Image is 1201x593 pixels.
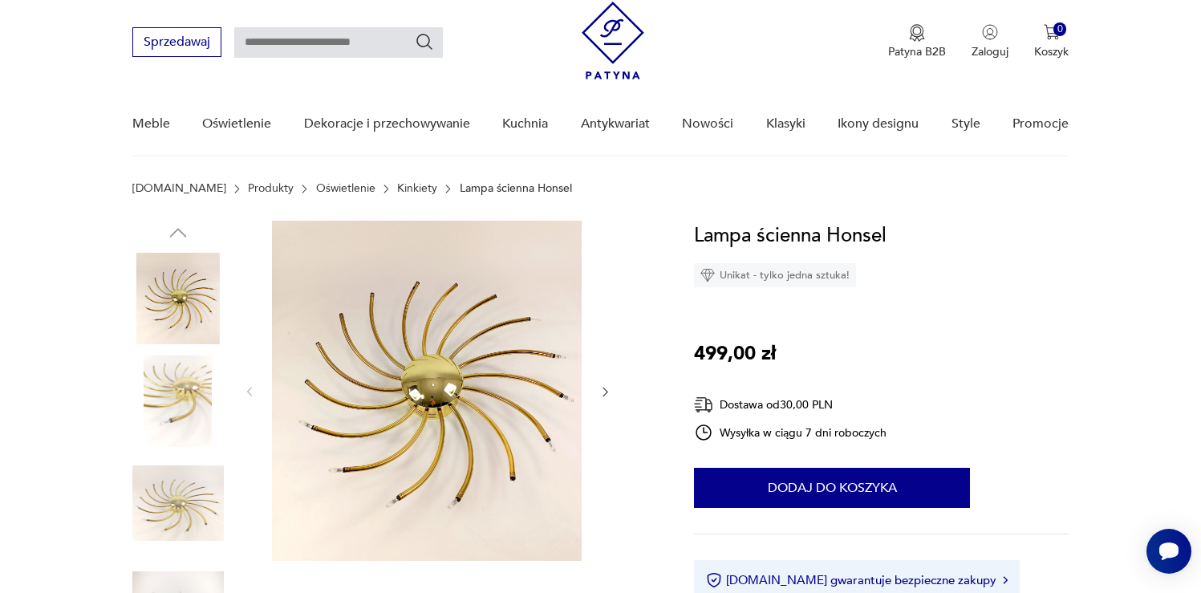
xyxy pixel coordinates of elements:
a: [DOMAIN_NAME] [132,182,226,195]
button: Patyna B2B [888,24,946,59]
button: [DOMAIN_NAME] gwarantuje bezpieczne zakupy [706,572,1007,588]
img: Ikona medalu [909,24,925,42]
a: Style [951,93,980,155]
h1: Lampa ścienna Honsel [694,221,887,251]
img: Ikonka użytkownika [982,24,998,40]
a: Produkty [248,182,294,195]
img: Zdjęcie produktu Lampa ścienna Honsel [132,253,224,344]
a: Dekoracje i przechowywanie [304,93,470,155]
p: Patyna B2B [888,44,946,59]
a: Sprzedawaj [132,38,221,49]
a: Meble [132,93,170,155]
img: Ikona certyfikatu [706,572,722,588]
button: Zaloguj [972,24,1008,59]
button: Sprzedawaj [132,27,221,57]
img: Zdjęcie produktu Lampa ścienna Honsel [272,221,582,561]
div: 0 [1053,22,1067,36]
button: 0Koszyk [1034,24,1069,59]
p: 499,00 zł [694,339,776,369]
img: Ikona strzałki w prawo [1003,576,1008,584]
p: Lampa ścienna Honsel [460,182,572,195]
div: Unikat - tylko jedna sztuka! [694,263,856,287]
a: Kinkiety [397,182,437,195]
p: Zaloguj [972,44,1008,59]
a: Kuchnia [502,93,548,155]
img: Zdjęcie produktu Lampa ścienna Honsel [132,355,224,447]
a: Ikona medaluPatyna B2B [888,24,946,59]
img: Ikona diamentu [700,268,715,282]
a: Oświetlenie [202,93,271,155]
a: Nowości [682,93,733,155]
img: Ikona koszyka [1044,24,1060,40]
p: Koszyk [1034,44,1069,59]
img: Zdjęcie produktu Lampa ścienna Honsel [132,457,224,549]
button: Szukaj [415,32,434,51]
button: Dodaj do koszyka [694,468,970,508]
a: Oświetlenie [316,182,375,195]
div: Dostawa od 30,00 PLN [694,395,887,415]
a: Ikony designu [838,93,919,155]
img: Patyna - sklep z meblami i dekoracjami vintage [582,2,644,79]
iframe: Smartsupp widget button [1146,529,1191,574]
a: Promocje [1012,93,1069,155]
img: Ikona dostawy [694,395,713,415]
a: Klasyki [766,93,805,155]
a: Antykwariat [581,93,650,155]
div: Wysyłka w ciągu 7 dni roboczych [694,423,887,442]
